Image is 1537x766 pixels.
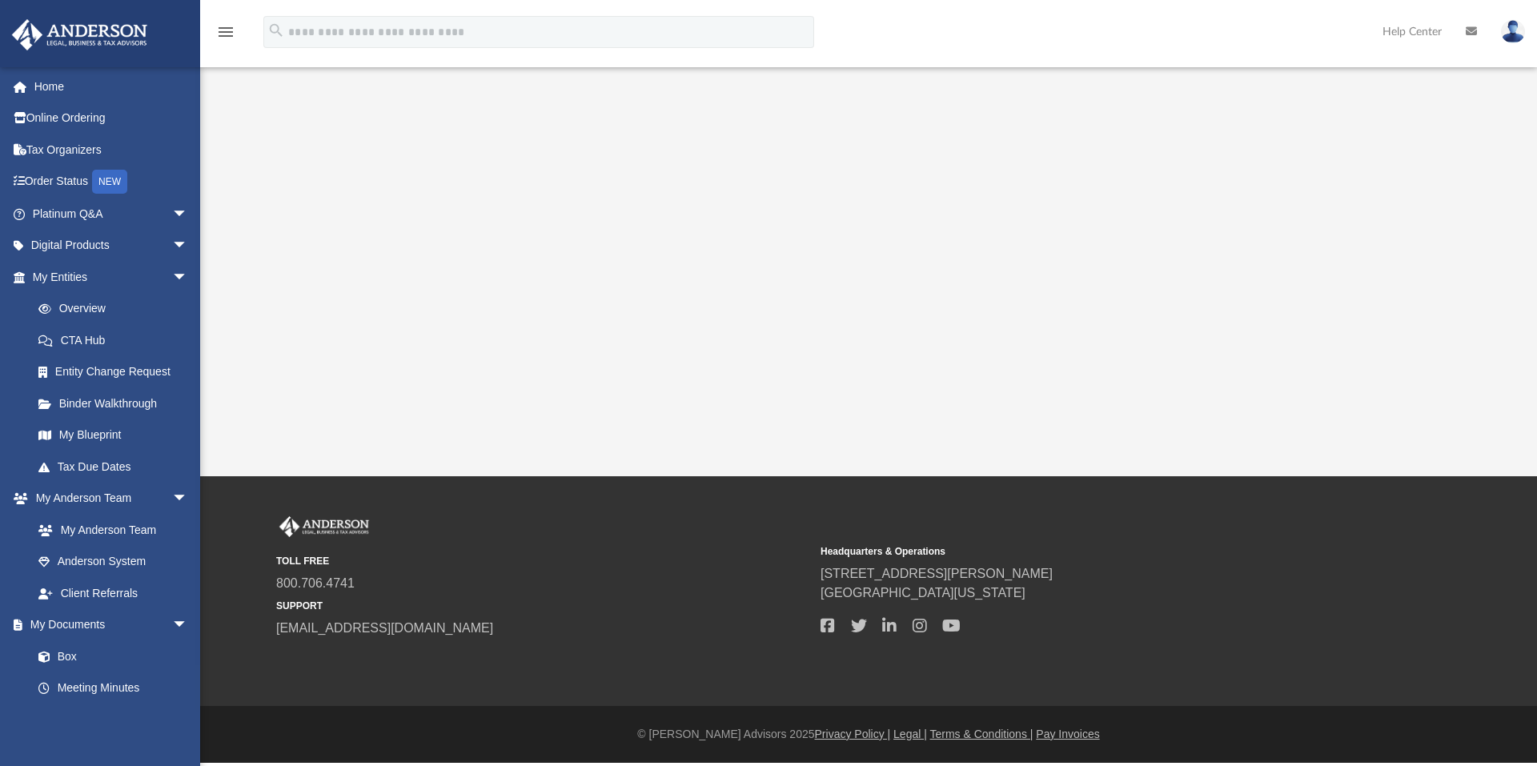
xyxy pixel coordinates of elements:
[1036,728,1099,740] a: Pay Invoices
[172,609,204,642] span: arrow_drop_down
[276,576,355,590] a: 800.706.4741
[276,599,809,613] small: SUPPORT
[276,516,372,537] img: Anderson Advisors Platinum Portal
[893,728,927,740] a: Legal |
[11,483,204,515] a: My Anderson Teamarrow_drop_down
[267,22,285,39] i: search
[815,728,891,740] a: Privacy Policy |
[172,483,204,515] span: arrow_drop_down
[276,554,809,568] small: TOLL FREE
[11,609,204,641] a: My Documentsarrow_drop_down
[11,198,212,230] a: Platinum Q&Aarrow_drop_down
[1501,20,1525,43] img: User Pic
[22,451,212,483] a: Tax Due Dates
[22,704,196,736] a: Forms Library
[172,261,204,294] span: arrow_drop_down
[11,261,212,293] a: My Entitiesarrow_drop_down
[7,19,152,50] img: Anderson Advisors Platinum Portal
[22,356,212,388] a: Entity Change Request
[216,22,235,42] i: menu
[11,134,212,166] a: Tax Organizers
[11,70,212,102] a: Home
[172,198,204,231] span: arrow_drop_down
[216,30,235,42] a: menu
[930,728,1033,740] a: Terms & Conditions |
[11,102,212,134] a: Online Ordering
[200,726,1537,743] div: © [PERSON_NAME] Advisors 2025
[172,230,204,263] span: arrow_drop_down
[92,170,127,194] div: NEW
[22,419,204,451] a: My Blueprint
[22,640,196,672] a: Box
[821,567,1053,580] a: [STREET_ADDRESS][PERSON_NAME]
[821,544,1354,559] small: Headquarters & Operations
[22,387,212,419] a: Binder Walkthrough
[11,166,212,199] a: Order StatusNEW
[22,672,204,704] a: Meeting Minutes
[22,546,204,578] a: Anderson System
[22,293,212,325] a: Overview
[11,230,212,262] a: Digital Productsarrow_drop_down
[22,514,196,546] a: My Anderson Team
[22,577,204,609] a: Client Referrals
[821,586,1025,600] a: [GEOGRAPHIC_DATA][US_STATE]
[276,621,493,635] a: [EMAIL_ADDRESS][DOMAIN_NAME]
[22,324,212,356] a: CTA Hub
